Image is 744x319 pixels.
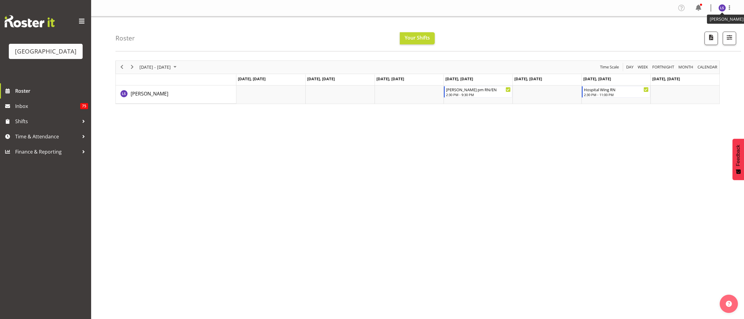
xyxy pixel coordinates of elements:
div: [PERSON_NAME] pm RN/EN [446,86,511,92]
div: Liz Schofield"s event - Ressie pm RN/EN Begin From Thursday, September 11, 2025 at 2:30:00 PM GMT... [444,86,512,98]
button: Previous [118,63,126,71]
span: Feedback [735,145,741,166]
span: [DATE], [DATE] [445,76,473,81]
button: Timeline Day [625,63,635,71]
span: calendar [697,63,718,71]
table: Timeline Week of September 12, 2025 [236,85,719,104]
span: 75 [80,103,88,109]
button: Month [697,63,718,71]
td: Liz Schofield resource [116,85,236,104]
div: 2:30 PM - 9:30 PM [446,92,511,97]
img: Rosterit website logo [5,15,55,27]
div: September 08 - 14, 2025 [137,61,180,74]
span: Your Shifts [405,34,430,41]
div: Hospital Wing RN [584,86,649,92]
span: [DATE], [DATE] [238,76,266,81]
span: Inbox [15,102,80,111]
button: Feedback - Show survey [732,139,744,180]
div: 2:30 PM - 11:00 PM [584,92,649,97]
img: help-xxl-2.png [726,301,732,307]
span: [DATE] - [DATE] [139,63,171,71]
button: Filter Shifts [723,32,736,45]
span: Shifts [15,117,79,126]
span: Fortnight [652,63,675,71]
span: Time Scale [599,63,619,71]
span: Week [637,63,649,71]
span: Time & Attendance [15,132,79,141]
a: [PERSON_NAME] [131,90,168,97]
button: Timeline Week [637,63,649,71]
span: Finance & Reporting [15,147,79,156]
button: Timeline Month [677,63,694,71]
span: Month [678,63,694,71]
span: [DATE], [DATE] [652,76,680,81]
button: Time Scale [599,63,620,71]
img: liz-schofield10772.jpg [718,4,726,12]
button: Next [128,63,136,71]
div: previous period [117,61,127,74]
div: Timeline Week of September 12, 2025 [115,61,720,104]
div: Liz Schofield"s event - Hospital Wing RN Begin From Saturday, September 13, 2025 at 2:30:00 PM GM... [582,86,650,98]
button: Your Shifts [400,32,435,44]
span: [DATE], [DATE] [583,76,611,81]
span: [DATE], [DATE] [514,76,542,81]
button: September 2025 [139,63,179,71]
div: [GEOGRAPHIC_DATA] [15,47,77,56]
span: Day [626,63,634,71]
h4: Roster [115,35,135,42]
span: Roster [15,86,88,95]
span: [DATE], [DATE] [376,76,404,81]
button: Download a PDF of the roster according to the set date range. [705,32,718,45]
span: [DATE], [DATE] [307,76,335,81]
div: next period [127,61,137,74]
button: Fortnight [651,63,675,71]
